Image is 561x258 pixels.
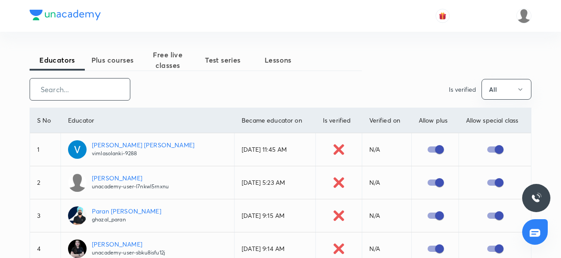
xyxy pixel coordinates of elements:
[436,9,450,23] button: avatar
[30,199,61,232] td: 3
[68,239,227,258] a: [PERSON_NAME]unacademy-user-sbku8isfu12j
[92,249,165,257] p: unacademy-user-sbku8isfu12j
[449,85,476,94] p: Is verified
[30,108,61,133] th: S No
[92,140,194,150] p: [PERSON_NAME] [PERSON_NAME]
[235,133,316,166] td: [DATE] 11:45 AM
[92,239,165,249] p: [PERSON_NAME]
[235,108,316,133] th: Became educator on
[61,108,234,133] th: Educator
[68,206,227,225] a: Paran [PERSON_NAME]ghazal_paran
[92,150,194,157] p: vimlasolanki-9288
[362,108,411,133] th: Verified on
[92,183,169,191] p: unacademy-user-l7nkwl5rnxnu
[481,79,531,100] button: All
[68,173,227,192] a: [PERSON_NAME]unacademy-user-l7nkwl5rnxnu
[459,108,531,133] th: Allow special class
[68,140,227,159] a: [PERSON_NAME] [PERSON_NAME]vimlasolanki-9288
[30,166,61,199] td: 2
[30,133,61,166] td: 1
[195,55,250,65] span: Test series
[92,206,161,216] p: Paran [PERSON_NAME]
[92,216,161,224] p: ghazal_paran
[362,199,411,232] td: N/A
[411,108,459,133] th: Allow plus
[439,12,447,20] img: avatar
[315,108,362,133] th: Is verified
[362,166,411,199] td: N/A
[362,133,411,166] td: N/A
[92,173,169,183] p: [PERSON_NAME]
[235,166,316,199] td: [DATE] 5:23 AM
[30,55,85,65] span: Educators
[140,49,195,71] span: Free live classes
[85,55,140,65] span: Plus courses
[516,8,531,23] img: Aarati parsewar
[235,199,316,232] td: [DATE] 9:15 AM
[250,55,306,65] span: Lessons
[30,78,130,101] input: Search...
[531,193,542,203] img: ttu
[30,10,101,22] a: Company Logo
[30,10,101,20] img: Company Logo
